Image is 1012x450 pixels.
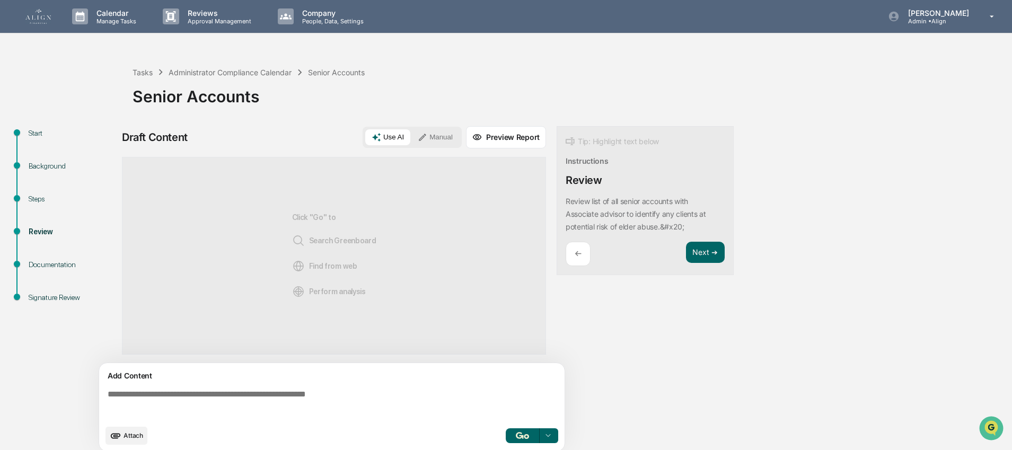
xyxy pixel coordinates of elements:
[566,156,609,165] div: Instructions
[978,415,1007,444] iframe: Open customer support
[29,193,116,205] div: Steps
[124,431,143,439] span: Attach
[292,260,357,272] span: Find from web
[292,260,305,272] img: Web
[11,238,19,246] div: 🔎
[29,226,116,237] div: Review
[105,427,147,445] button: upload document
[6,233,71,252] a: 🔎Data Lookup
[292,234,376,247] span: Search Greenboard
[294,17,369,25] p: People, Data, Settings
[179,17,257,25] p: Approval Management
[180,84,193,97] button: Start new chat
[169,68,292,77] div: Administrator Compliance Calendar
[21,173,30,182] img: 1746055101610-c473b297-6a78-478c-a979-82029cc54cd1
[94,173,116,181] span: [DATE]
[11,118,71,126] div: Past conversations
[88,173,92,181] span: •
[466,126,546,148] button: Preview Report
[29,259,116,270] div: Documentation
[21,237,67,248] span: Data Lookup
[133,78,1007,106] div: Senior Accounts
[88,17,142,25] p: Manage Tasks
[179,8,257,17] p: Reviews
[29,292,116,303] div: Signature Review
[292,234,305,247] img: Search
[29,161,116,172] div: Background
[122,131,188,144] div: Draft Content
[48,81,174,92] div: Start new chat
[566,197,706,231] p: Review list of all senior accounts with Associate advisor to identify any clients at potential ri...
[77,218,85,226] div: 🗄️
[900,17,974,25] p: Admin • Align
[11,218,19,226] div: 🖐️
[11,81,30,100] img: 1746055101610-c473b297-6a78-478c-a979-82029cc54cd1
[21,217,68,227] span: Preclearance
[22,81,41,100] img: 8933085812038_c878075ebb4cc5468115_72.jpg
[164,116,193,128] button: See all
[292,174,376,337] div: Click "Go" to
[105,263,128,271] span: Pylon
[29,128,116,139] div: Start
[87,217,131,227] span: Attestations
[33,173,86,181] span: [PERSON_NAME]
[575,249,582,259] p: ←
[506,428,540,443] button: Go
[686,242,725,263] button: Next ➔
[48,92,146,100] div: We're available if you need us!
[105,369,558,382] div: Add Content
[75,262,128,271] a: Powered byPylon
[6,213,73,232] a: 🖐️Preclearance
[308,68,365,77] div: Senior Accounts
[88,8,142,17] p: Calendar
[566,135,659,148] div: Tip: Highlight text below
[365,129,410,145] button: Use AI
[25,9,51,24] img: logo
[516,432,529,439] img: Go
[294,8,369,17] p: Company
[133,68,153,77] div: Tasks
[73,213,136,232] a: 🗄️Attestations
[900,8,974,17] p: [PERSON_NAME]
[566,174,602,187] div: Review
[35,144,57,153] span: [DATE]
[292,285,305,298] img: Analysis
[11,22,193,39] p: How can we help?
[11,163,28,180] img: Jack Rasmussen
[411,129,459,145] button: Manual
[292,285,366,298] span: Perform analysis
